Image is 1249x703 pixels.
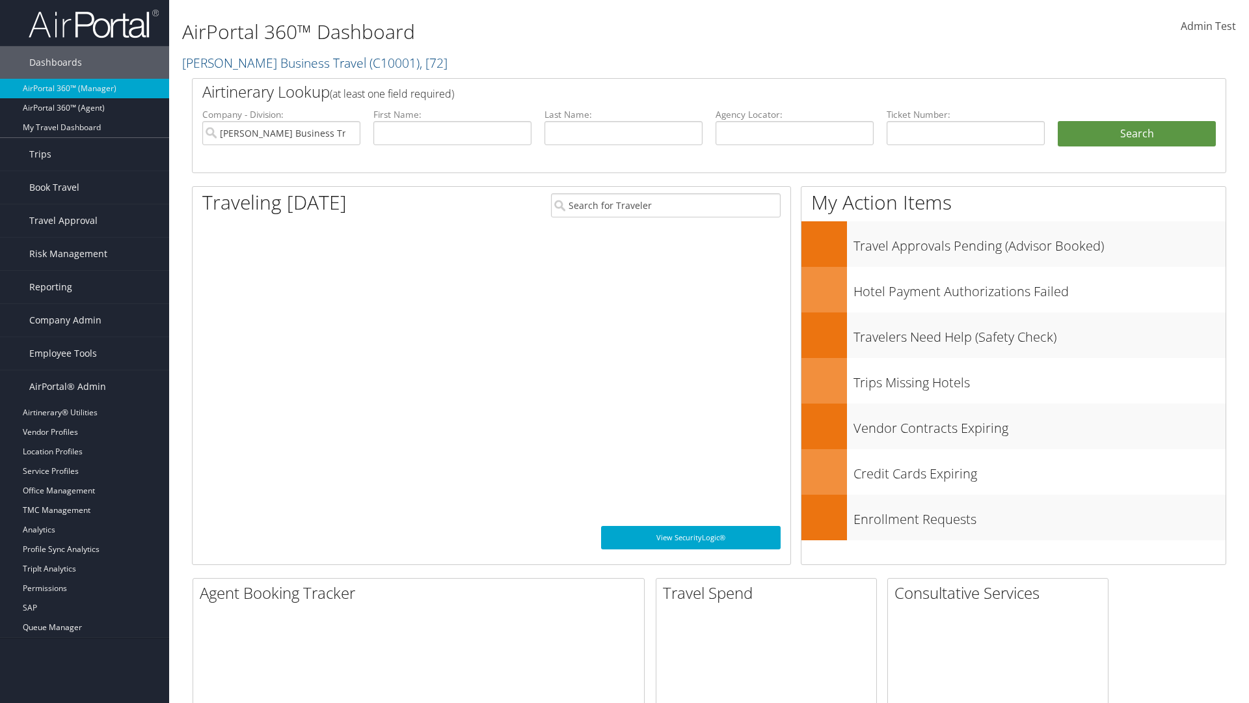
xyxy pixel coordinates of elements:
[330,87,454,101] span: (at least one field required)
[801,404,1226,449] a: Vendor Contracts Expiring
[544,108,703,121] label: Last Name:
[29,304,101,337] span: Company Admin
[801,495,1226,540] a: Enrollment Requests
[29,271,72,303] span: Reporting
[853,413,1226,437] h3: Vendor Contracts Expiring
[182,18,885,46] h1: AirPortal 360™ Dashboard
[29,46,82,79] span: Dashboards
[853,322,1226,346] h3: Travelers Need Help (Safety Check)
[887,108,1045,121] label: Ticket Number:
[801,267,1226,312] a: Hotel Payment Authorizations Failed
[853,367,1226,392] h3: Trips Missing Hotels
[801,189,1226,216] h1: My Action Items
[29,370,106,403] span: AirPortal® Admin
[894,582,1108,604] h2: Consultative Services
[420,54,448,72] span: , [ 72 ]
[182,54,448,72] a: [PERSON_NAME] Business Travel
[853,504,1226,529] h3: Enrollment Requests
[801,221,1226,267] a: Travel Approvals Pending (Advisor Booked)
[1181,7,1236,47] a: Admin Test
[716,108,874,121] label: Agency Locator:
[853,276,1226,301] h3: Hotel Payment Authorizations Failed
[373,108,531,121] label: First Name:
[369,54,420,72] span: ( C10001 )
[29,171,79,204] span: Book Travel
[551,193,781,217] input: Search for Traveler
[1058,121,1216,147] button: Search
[853,230,1226,255] h3: Travel Approvals Pending (Advisor Booked)
[853,458,1226,483] h3: Credit Cards Expiring
[801,358,1226,404] a: Trips Missing Hotels
[29,337,97,370] span: Employee Tools
[29,238,107,270] span: Risk Management
[801,312,1226,358] a: Travelers Need Help (Safety Check)
[1181,19,1236,33] span: Admin Test
[202,108,360,121] label: Company - Division:
[29,8,159,39] img: airportal-logo.png
[202,81,1130,103] h2: Airtinerary Lookup
[29,204,98,237] span: Travel Approval
[663,582,876,604] h2: Travel Spend
[801,449,1226,495] a: Credit Cards Expiring
[202,189,347,216] h1: Traveling [DATE]
[601,526,781,549] a: View SecurityLogic®
[200,582,644,604] h2: Agent Booking Tracker
[29,138,51,171] span: Trips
